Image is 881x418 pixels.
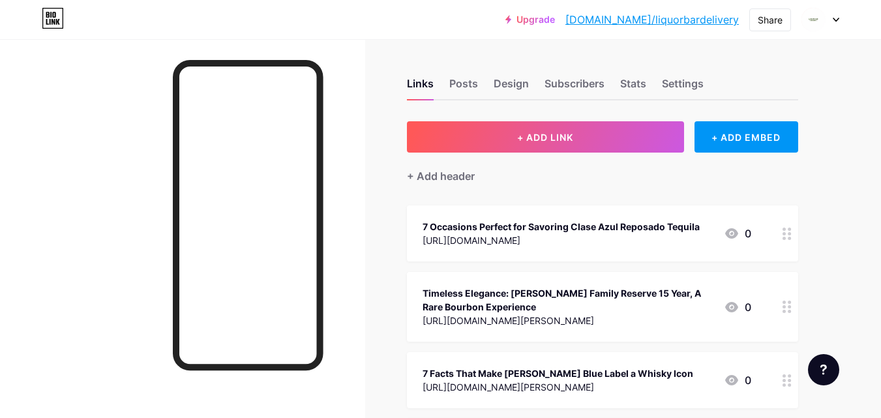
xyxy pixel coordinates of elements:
div: 0 [724,226,751,241]
div: [URL][DOMAIN_NAME] [423,233,700,247]
div: 7 Occasions Perfect for Savoring Clase Azul Reposado Tequila [423,220,700,233]
div: Stats [620,76,646,99]
a: Upgrade [505,14,555,25]
div: [URL][DOMAIN_NAME][PERSON_NAME] [423,314,713,327]
img: liquorbardelivery [801,7,826,32]
span: + ADD LINK [517,132,573,143]
div: Timeless Elegance: [PERSON_NAME] Family Reserve 15 Year, A Rare Bourbon Experience [423,286,713,314]
div: Settings [662,76,704,99]
div: + ADD EMBED [694,121,798,153]
div: 7 Facts That Make [PERSON_NAME] Blue Label a Whisky Icon [423,366,693,380]
div: Links [407,76,434,99]
a: [DOMAIN_NAME]/liquorbardelivery [565,12,739,27]
div: + Add header [407,168,475,184]
div: Design [494,76,529,99]
div: [URL][DOMAIN_NAME][PERSON_NAME] [423,380,693,394]
button: + ADD LINK [407,121,684,153]
div: 0 [724,372,751,388]
div: Subscribers [545,76,605,99]
div: Posts [449,76,478,99]
div: Share [758,13,783,27]
div: 0 [724,299,751,315]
